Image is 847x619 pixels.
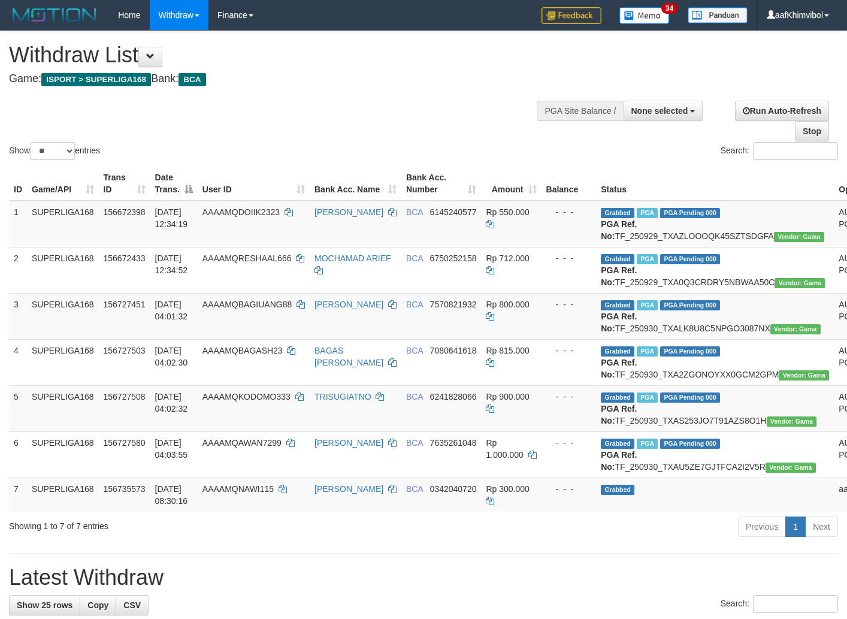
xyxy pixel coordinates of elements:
th: User ID: activate to sort column ascending [198,167,310,201]
th: Amount: activate to sort column ascending [481,167,541,201]
span: BCA [179,73,205,86]
td: SUPERLIGA168 [27,339,99,385]
span: Grabbed [601,346,634,357]
span: Grabbed [601,439,634,449]
span: Vendor URL: https://trx31.1velocity.biz [766,463,816,473]
span: AAAAMQDOIIK2323 [202,207,280,217]
span: Rp 800.000 [486,300,529,309]
b: PGA Ref. No: [601,358,637,379]
label: Search: [721,142,838,160]
a: Run Auto-Refresh [735,101,829,121]
span: AAAAMQRESHAAL666 [202,253,292,263]
a: Next [805,517,838,537]
span: Copy 7570821932 to clipboard [430,300,477,309]
span: Copy 0342040720 to clipboard [430,484,477,494]
th: Bank Acc. Number: activate to sort column ascending [401,167,482,201]
td: 5 [9,385,27,431]
span: PGA Pending [660,254,720,264]
span: Marked by aafchoeunmanni [637,439,658,449]
span: Vendor URL: https://trx31.1velocity.biz [770,324,821,334]
span: BCA [406,207,423,217]
span: 156727503 [104,346,146,355]
span: Grabbed [601,392,634,403]
td: 1 [9,201,27,247]
th: Date Trans.: activate to sort column descending [150,167,198,201]
span: 156672433 [104,253,146,263]
td: SUPERLIGA168 [27,478,99,512]
b: PGA Ref. No: [601,450,637,472]
span: BCA [406,484,423,494]
span: PGA Pending [660,346,720,357]
span: CSV [123,600,141,610]
h1: Latest Withdraw [9,566,838,590]
span: Vendor URL: https://trx31.1velocity.biz [775,278,825,288]
td: TF_250929_TXA0Q3CRDRY5NBWAA50C [596,247,834,293]
img: MOTION_logo.png [9,6,100,24]
div: - - - [546,206,592,218]
span: [DATE] 12:34:52 [155,253,188,275]
input: Search: [753,595,838,613]
div: - - - [546,298,592,310]
a: Previous [738,517,786,537]
div: - - - [546,345,592,357]
b: PGA Ref. No: [601,265,637,287]
span: Copy [87,600,108,610]
span: Rp 550.000 [486,207,529,217]
label: Search: [721,595,838,613]
b: PGA Ref. No: [601,404,637,425]
a: TRISUGIATNO [314,392,371,401]
a: BAGAS [PERSON_NAME] [314,346,383,367]
span: Marked by aafsoycanthlai [637,208,658,218]
span: PGA Pending [660,439,720,449]
span: Copy 7635261048 to clipboard [430,438,477,448]
td: SUPERLIGA168 [27,293,99,339]
span: Grabbed [601,300,634,310]
span: AAAAMQKODOMO333 [202,392,291,401]
td: TF_250930_TXAU5ZE7GJTFCA2I2V5R [596,431,834,478]
td: SUPERLIGA168 [27,247,99,293]
span: Vendor URL: https://trx31.1velocity.biz [767,416,817,427]
span: Rp 900.000 [486,392,529,401]
span: ISPORT > SUPERLIGA168 [41,73,151,86]
span: Rp 1.000.000 [486,438,523,460]
span: AAAAMQNAWI115 [202,484,274,494]
div: - - - [546,483,592,495]
span: Rp 300.000 [486,484,529,494]
td: TF_250930_TXA2ZGONOYXX0GCM2GPM [596,339,834,385]
span: Rp 815.000 [486,346,529,355]
select: Showentries [30,142,75,160]
span: [DATE] 04:02:32 [155,392,188,413]
td: SUPERLIGA168 [27,201,99,247]
span: Rp 712.000 [486,253,529,263]
span: 156735573 [104,484,146,494]
span: Vendor URL: https://trx31.1velocity.biz [779,370,829,381]
td: 4 [9,339,27,385]
th: Status [596,167,834,201]
th: Bank Acc. Name: activate to sort column ascending [310,167,401,201]
td: 6 [9,431,27,478]
span: [DATE] 04:03:55 [155,438,188,460]
span: Show 25 rows [17,600,72,610]
td: TF_250930_TXAS253JO7T91AZS8O1H [596,385,834,431]
span: None selected [631,106,688,116]
td: TF_250930_TXALK8U8C5NPGO3087NX [596,293,834,339]
span: BCA [406,438,423,448]
th: Balance [542,167,597,201]
span: Grabbed [601,485,634,495]
span: Marked by aafchoeunmanni [637,392,658,403]
span: Copy 6750252158 to clipboard [430,253,477,263]
span: BCA [406,346,423,355]
span: Copy 6145240577 to clipboard [430,207,477,217]
span: 156727451 [104,300,146,309]
span: [DATE] 04:01:32 [155,300,188,321]
img: panduan.png [688,7,748,23]
span: Grabbed [601,208,634,218]
span: BCA [406,300,423,309]
img: Feedback.jpg [542,7,601,24]
a: [PERSON_NAME] [314,484,383,494]
td: 7 [9,478,27,512]
span: PGA Pending [660,300,720,310]
b: PGA Ref. No: [601,219,637,241]
span: BCA [406,392,423,401]
img: Button%20Memo.svg [619,7,670,24]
